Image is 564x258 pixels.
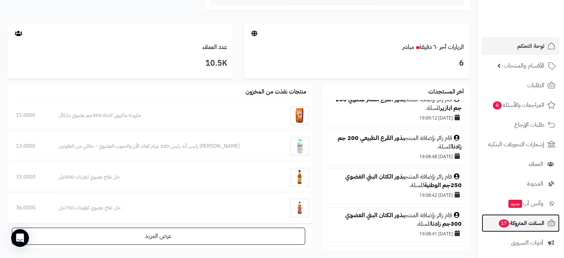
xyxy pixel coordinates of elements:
h3: 6 [250,57,464,70]
a: الزيارات آخر ٦٠ دقيقةمباشر [402,43,464,52]
span: أدوات التسويق [511,238,543,248]
a: المدونة [482,175,560,193]
div: 33.0000 [16,173,42,181]
div: 13.0000 [16,143,42,150]
div: قام زائر بإضافة المنتج للسلة. [331,211,462,228]
img: logo-2.png [514,21,557,36]
div: [DATE] 19:08:48 [331,151,462,161]
a: بذور الكتان البني العضوي 300جم زادنا [345,211,462,228]
div: خل تفاح عضوي كيفينات 750مل [59,204,274,212]
a: العملاء [482,155,560,173]
a: عرض المزيد [12,228,305,245]
a: لوحة التحكم [482,37,560,55]
a: بذور الكتان البني العضوي 250جم الوطنية [345,172,462,190]
h3: آخر المستجدات [428,89,464,95]
span: 8 [493,101,502,110]
a: الطلبات [482,76,560,94]
a: وآتس آبجديد [482,195,560,212]
span: طلبات الإرجاع [514,120,544,130]
div: 36.0000 [16,204,42,212]
span: لوحة التحكم [517,41,544,51]
div: قام زائر بإضافة المنتج للسلة. [331,134,462,151]
h3: 10.5K [13,57,227,70]
span: المدونة [527,179,543,189]
a: إشعارات التحويلات البنكية [482,135,560,153]
span: جديد [508,200,522,208]
a: عدد العملاء [202,43,227,52]
img: خل تفاح عضوي كيفينات 750مل [290,199,309,217]
div: Open Intercom Messenger [11,229,29,247]
a: بذور القرع مقشر عضوي 200 جم ابازير [336,95,462,112]
span: وآتس آب [508,198,543,209]
span: السلات المتروكة [498,218,544,228]
div: قام زائر بإضافة المنتج للسلة. [331,173,462,190]
span: المراجعات والأسئلة [492,100,544,110]
span: الطلبات [527,80,544,91]
a: أدوات التسويق [482,234,560,252]
small: مباشر [402,43,414,52]
div: [DATE] 19:08:41 [331,228,462,239]
a: بذور القرع الطبيعي 200 جم زادنا [338,134,462,151]
span: الأقسام والمنتجات [504,61,544,71]
img: مكرونة ماكروني كاملة 500جم عضوي ماركال [290,106,309,125]
a: المراجعات والأسئلة8 [482,96,560,114]
div: قام زائر بإضافة المنتج للسلة. [331,95,462,112]
span: العملاء [529,159,543,169]
div: مكرونة ماكروني كاملة 500جم عضوي ماركال [59,112,274,119]
a: طلبات الإرجاع [482,116,560,134]
span: إشعارات التحويلات البنكية [488,139,544,150]
a: السلات المتروكة17 [482,214,560,232]
img: خل تفاح عضوي ايفرنات 500مل [290,168,309,186]
div: 15.0000 [16,112,42,119]
h3: منتجات نفذت من المخزون [245,89,306,95]
div: خل تفاح عضوي ايفرنات 500مل [59,173,274,181]
span: 17 [499,219,509,228]
img: بروبايوس رايس آند رايس 100 غرام كعك الأرز والحبوب العضوي - خاللي من الغلوتين [290,137,309,156]
div: [PERSON_NAME] رايس آند رايس 100 غرام كعك الأرز والحبوب العضوي - خاللي من الغلوتين [59,143,274,150]
div: [DATE] 19:09:12 [331,112,462,123]
div: [DATE] 19:08:42 [331,190,462,200]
